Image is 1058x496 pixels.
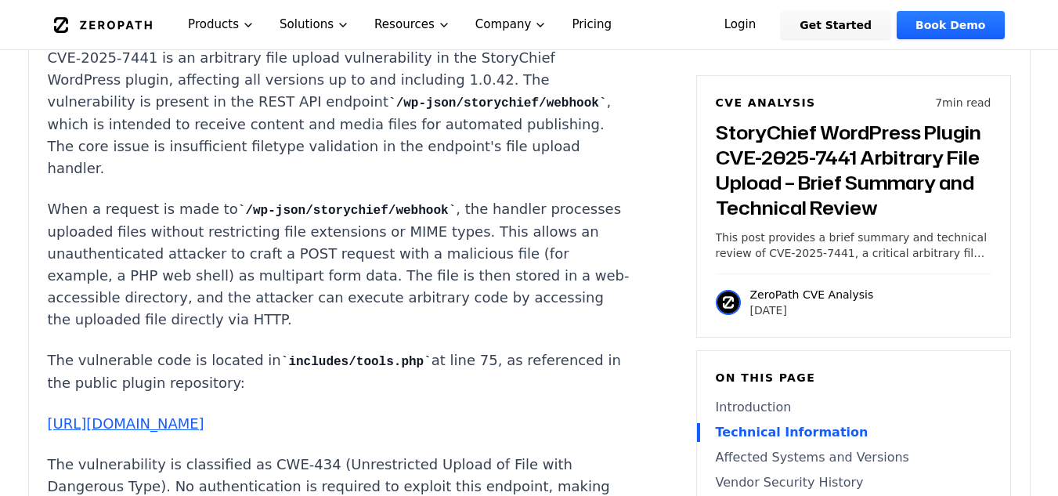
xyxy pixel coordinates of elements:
a: Get Started [781,11,890,39]
p: The vulnerable code is located in at line 75, as referenced in the public plugin repository: [48,349,630,394]
p: 7 min read [935,95,991,110]
a: Affected Systems and Versions [716,448,991,467]
a: Technical Information [716,423,991,442]
p: [DATE] [750,302,874,318]
a: Vendor Security History [716,473,991,492]
code: /wp-json/storychief/webhook [238,204,456,218]
h6: CVE Analysis [716,95,816,110]
p: When a request is made to , the handler processes uploaded files without restricting file extensi... [48,198,630,331]
h3: StoryChief WordPress Plugin CVE-2025-7441 Arbitrary File Upload – Brief Summary and Technical Review [716,120,991,220]
a: Book Demo [897,11,1004,39]
img: ZeroPath CVE Analysis [716,290,741,315]
p: This post provides a brief summary and technical review of CVE-2025-7441, a critical arbitrary fi... [716,230,991,261]
p: ZeroPath CVE Analysis [750,287,874,302]
a: Introduction [716,398,991,417]
h6: On this page [716,370,991,386]
p: CVE-2025-7441 is an arbitrary file upload vulnerability in the StoryChief WordPress plugin, affec... [48,47,630,179]
a: Login [706,11,775,39]
a: [URL][DOMAIN_NAME] [48,415,204,432]
code: includes/tools.php [281,355,432,369]
code: /wp-json/storychief/webhook [388,96,606,110]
